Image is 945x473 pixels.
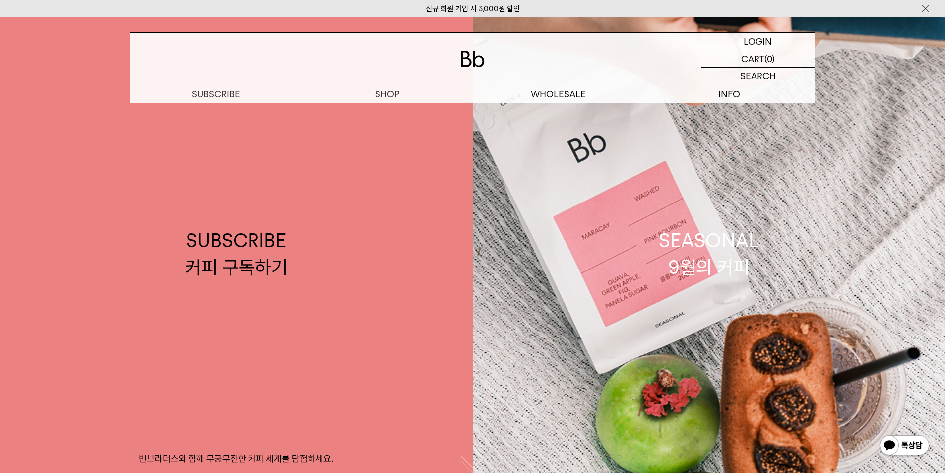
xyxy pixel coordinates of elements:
[302,85,473,103] a: SHOP
[130,85,302,103] a: SUBSCRIBE
[659,227,759,280] div: SEASONAL 9월의 커피
[744,33,772,50] p: LOGIN
[644,85,815,103] p: INFO
[701,50,815,68] a: CART (0)
[764,50,775,67] p: (0)
[741,50,764,67] p: CART
[879,434,930,458] img: 카카오톡 채널 1:1 채팅 버튼
[473,85,644,103] p: WHOLESALE
[701,33,815,50] a: LOGIN
[461,51,485,67] img: 로고
[740,68,776,85] p: SEARCH
[185,227,288,280] div: SUBSCRIBE 커피 구독하기
[426,4,520,13] a: 신규 회원 가입 시 3,000원 할인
